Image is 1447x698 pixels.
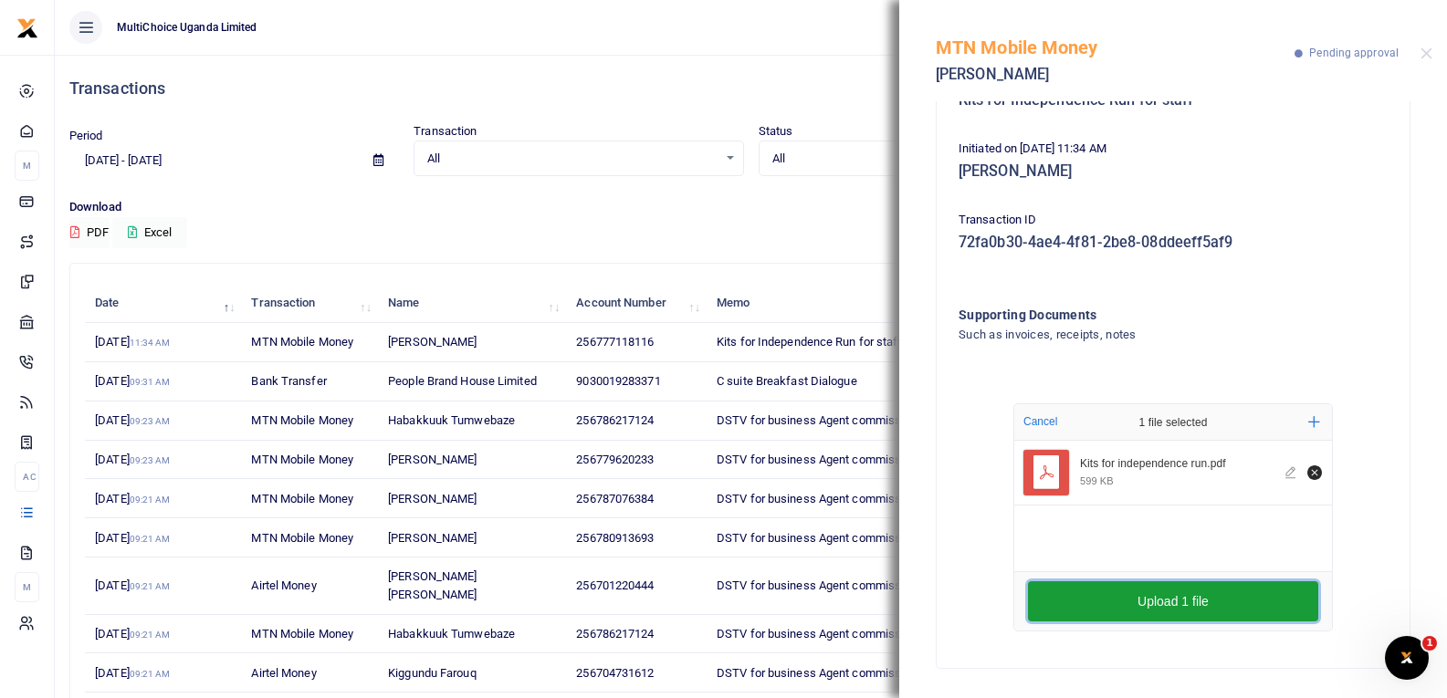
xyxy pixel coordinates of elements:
small: 09:23 AM [130,416,171,426]
span: [DATE] [95,453,170,466]
span: DSTV for business Agent commission [DATE] [717,453,954,466]
button: Upload 1 file [1028,581,1318,621]
label: Transaction [414,122,477,141]
span: [PERSON_NAME] [388,335,477,349]
span: [PERSON_NAME] [388,531,477,545]
span: [DATE] [95,413,170,427]
h5: [PERSON_NAME] [936,66,1295,84]
li: M [15,572,39,602]
small: 09:21 AM [130,495,171,505]
div: 1 file selected [1096,404,1251,441]
h4: Supporting Documents [959,305,1314,325]
p: Transaction ID [959,211,1388,230]
span: All [772,150,1062,168]
p: Download [69,198,1432,217]
span: 1 [1422,636,1437,651]
th: Name: activate to sort column ascending [378,284,566,323]
span: DSTV for business Agent commission [DATE] [717,531,954,545]
th: Memo: activate to sort column ascending [707,284,994,323]
span: C suite Breakfast Dialogue [717,374,857,388]
h5: MTN Mobile Money [936,36,1295,58]
small: 11:34 AM [130,338,171,348]
th: Transaction: activate to sort column ascending [241,284,378,323]
span: Habakkuuk Tumwebaze [388,413,515,427]
iframe: Intercom live chat [1385,636,1429,680]
h5: 72fa0b30-4ae4-4f81-2be8-08ddeeff5af9 [959,234,1388,252]
th: Date: activate to sort column descending [85,284,241,323]
span: Kits for Independence Run for staff [717,335,903,349]
div: Kits for independence run.pdf [1080,457,1274,472]
span: MTN Mobile Money [251,627,353,641]
h4: Transactions [69,78,1432,99]
span: DSTV for business Agent commission [DATE] [717,413,954,427]
span: Bank Transfer [251,374,326,388]
small: 09:31 AM [130,377,171,387]
span: MultiChoice Uganda Limited [110,19,265,36]
span: DSTV for business Agent commission [DATE] [717,627,954,641]
img: logo-small [16,17,38,39]
span: DSTV for business Agent commission [DATE] [717,492,954,505]
span: Airtel Money [251,578,316,592]
span: [DATE] [95,492,170,505]
button: Add more files [1301,409,1327,435]
h5: [PERSON_NAME] [959,162,1388,181]
button: Remove file [1305,463,1325,483]
span: 256777118116 [576,335,654,349]
span: MTN Mobile Money [251,492,353,505]
small: 09:21 AM [130,534,171,544]
span: MTN Mobile Money [251,453,353,466]
span: [PERSON_NAME] [PERSON_NAME] [388,569,477,601]
span: Pending approval [1309,47,1399,59]
button: Close [1421,47,1432,59]
span: People Brand House Limited [388,374,537,388]
small: 09:21 AM [130,669,171,679]
span: [DATE] [95,531,170,545]
span: [PERSON_NAME] [388,453,477,466]
span: 256787076384 [576,492,654,505]
button: Excel [112,217,187,248]
span: Habakkuuk Tumwebaze [388,627,515,641]
span: 256701220444 [576,578,654,592]
span: [DATE] [95,335,170,349]
span: 9030019283371 [576,374,660,388]
span: [DATE] [95,666,170,680]
span: [PERSON_NAME] [388,492,477,505]
small: 09:21 AM [130,630,171,640]
span: 256779620233 [576,453,654,466]
div: 599 KB [1080,474,1114,487]
span: MTN Mobile Money [251,335,353,349]
th: Account Number: activate to sort column ascending [566,284,707,323]
span: MTN Mobile Money [251,413,353,427]
span: Airtel Money [251,666,316,680]
span: MTN Mobile Money [251,531,353,545]
div: File Uploader [1013,403,1333,631]
button: PDF [69,217,110,248]
label: Period [69,127,103,145]
span: [DATE] [95,627,170,641]
h4: Such as invoices, receipts, notes [959,325,1314,345]
button: Edit file Kits for independence run.pdf [1282,463,1302,483]
span: 256704731612 [576,666,654,680]
span: All [427,150,717,168]
p: Initiated on [DATE] 11:34 AM [959,140,1388,159]
li: Ac [15,462,39,492]
li: M [15,151,39,181]
span: 256786217124 [576,413,654,427]
button: Cancel [1018,410,1063,433]
span: Kiggundu Farouq [388,666,477,680]
label: Status [759,122,793,141]
a: logo-small logo-large logo-large [16,20,38,34]
span: 256780913693 [576,531,654,545]
span: 256786217124 [576,627,654,641]
span: [DATE] [95,578,170,592]
small: 09:21 AM [130,581,171,591]
input: select period [69,145,359,176]
span: DSTV for business Agent commission [DATE] [717,578,954,592]
span: [DATE] [95,374,170,388]
small: 09:23 AM [130,455,171,465]
span: DSTV for business Agent commission [DATE] [717,666,954,680]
